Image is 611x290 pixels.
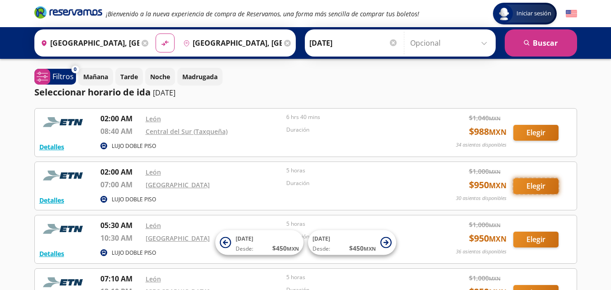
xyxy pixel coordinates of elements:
[456,195,507,202] p: 30 asientos disponibles
[272,243,299,253] span: $ 450
[349,243,376,253] span: $ 450
[115,68,143,86] button: Tarde
[146,127,227,136] a: Central del Sur (Taxqueña)
[100,273,141,284] p: 07:10 AM
[505,29,577,57] button: Buscar
[146,114,161,123] a: León
[78,68,113,86] button: Mañana
[489,234,507,244] small: MXN
[34,86,151,99] p: Seleccionar horario de ida
[456,248,507,256] p: 36 asientos disponibles
[308,230,396,255] button: [DATE]Desde:$450MXN
[52,71,74,82] p: Filtros
[513,9,555,18] span: Iniciar sesión
[313,235,330,242] span: [DATE]
[469,220,501,229] span: $ 1,000
[34,69,76,85] button: 0Filtros
[182,72,218,81] p: Madrugada
[146,168,161,176] a: León
[146,221,161,230] a: León
[309,32,398,54] input: Elegir Fecha
[83,72,108,81] p: Mañana
[74,66,76,73] span: 0
[489,115,501,122] small: MXN
[100,179,141,190] p: 07:00 AM
[469,178,507,192] span: $ 950
[456,141,507,149] p: 34 asientos disponibles
[469,125,507,138] span: $ 988
[286,126,423,134] p: Duración
[287,245,299,252] small: MXN
[120,72,138,81] p: Tarde
[39,220,89,238] img: RESERVAMOS
[39,142,64,152] button: Detalles
[215,230,303,255] button: [DATE]Desde:$450MXN
[150,72,170,81] p: Noche
[469,166,501,176] span: $ 1,000
[100,113,141,124] p: 02:00 AM
[112,249,156,257] p: LUJO DOBLE PISO
[236,235,253,242] span: [DATE]
[489,181,507,190] small: MXN
[286,166,423,175] p: 5 horas
[146,181,210,189] a: [GEOGRAPHIC_DATA]
[112,142,156,150] p: LUJO DOBLE PISO
[489,222,501,228] small: MXN
[34,5,102,19] i: Brand Logo
[39,195,64,205] button: Detalles
[236,245,253,253] span: Desde:
[513,178,559,194] button: Elegir
[469,113,501,123] span: $ 1,040
[489,127,507,137] small: MXN
[286,273,423,281] p: 5 horas
[37,32,139,54] input: Buscar Origen
[469,273,501,283] span: $ 1,000
[100,126,141,137] p: 08:40 AM
[364,245,376,252] small: MXN
[180,32,282,54] input: Buscar Destino
[106,10,419,18] em: ¡Bienvenido a la nueva experiencia de compra de Reservamos, una forma más sencilla de comprar tus...
[513,125,559,141] button: Elegir
[100,166,141,177] p: 02:00 AM
[513,232,559,247] button: Elegir
[286,220,423,228] p: 5 horas
[153,87,175,98] p: [DATE]
[39,166,89,185] img: RESERVAMOS
[39,249,64,258] button: Detalles
[112,195,156,204] p: LUJO DOBLE PISO
[410,32,491,54] input: Opcional
[39,113,89,131] img: RESERVAMOS
[146,275,161,283] a: León
[566,8,577,19] button: English
[489,168,501,175] small: MXN
[286,113,423,121] p: 6 hrs 40 mins
[313,245,330,253] span: Desde:
[100,233,141,243] p: 10:30 AM
[489,275,501,282] small: MXN
[34,5,102,22] a: Brand Logo
[145,68,175,86] button: Noche
[286,179,423,187] p: Duración
[100,220,141,231] p: 05:30 AM
[177,68,223,86] button: Madrugada
[146,234,210,242] a: [GEOGRAPHIC_DATA]
[469,232,507,245] span: $ 950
